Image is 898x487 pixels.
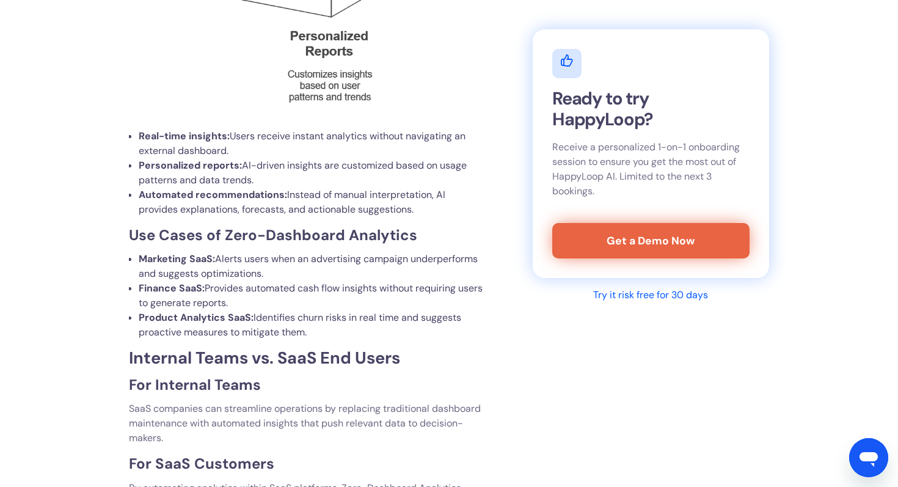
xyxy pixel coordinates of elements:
strong: Finance SaaS: [139,282,205,295]
li: Provides automated cash flow insights without requiring users to generate reports. [139,281,484,310]
a: Get a Demo Now [552,223,750,258]
h2: Ready to try HappyLoop? [552,88,750,130]
div: Try it risk free for 30 days [593,288,708,302]
strong: Product Analytics SaaS: [139,311,254,324]
li: Alerts users when an advertising campaign underperforms and suggests optimizations. [139,252,484,281]
p: SaaS companies can streamline operations by replacing traditional dashboard maintenance with auto... [129,401,484,445]
li: Instead of manual interpretation, AI provides explanations, forecasts, and actionable suggestions. [139,188,484,217]
strong: Marketing SaaS: [139,252,215,265]
strong: Internal Teams vs. SaaS End Users [129,347,400,368]
li: Users receive instant analytics without navigating an external dashboard. [139,129,484,158]
strong: Use Cases of Zero-Dashboard Analytics [129,225,417,244]
strong: For SaaS Customers [129,454,274,473]
p: Receive a personalized 1-on-1 onboarding session to ensure you get the most out of HappyLoop AI. ... [552,140,750,199]
strong: For Internal Teams [129,375,261,394]
strong: Personalized reports: [139,159,242,172]
strong: Real-time insights: [139,130,230,142]
strong: Automated recommendations: [139,188,287,201]
li: Identifies churn risks in real time and suggests proactive measures to mitigate them. [139,310,484,340]
li: AI-driven insights are customized based on usage patterns and data trends. [139,158,484,188]
iframe: Bouton de lancement de la fenêtre de messagerie [849,438,888,477]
